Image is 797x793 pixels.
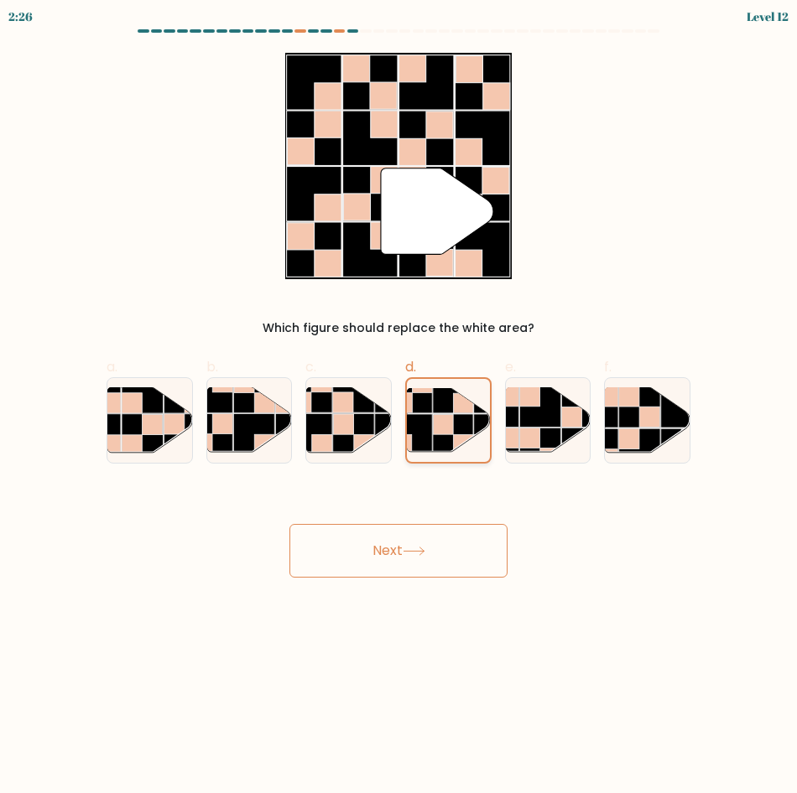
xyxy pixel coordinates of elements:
div: Which figure should replace the white area? [117,319,680,337]
span: a. [107,357,117,376]
span: d. [405,357,416,376]
span: e. [505,357,516,376]
div: 2:26 [8,8,33,25]
span: b. [206,357,218,376]
div: Level 12 [747,8,789,25]
span: f. [604,357,612,376]
button: Next [289,524,508,578]
g: " [381,168,493,255]
span: c. [305,357,316,376]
